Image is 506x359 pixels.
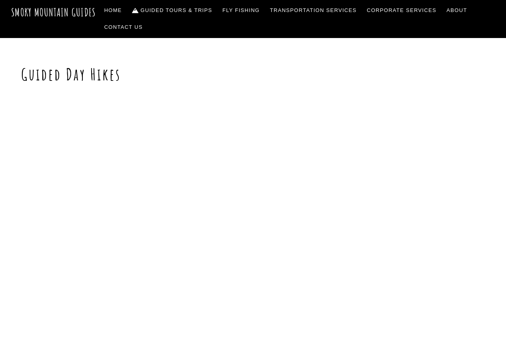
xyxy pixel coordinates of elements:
a: Home [101,2,125,19]
a: Smoky Mountain Guides [11,6,96,19]
a: Fly Fishing [219,2,263,19]
a: Transportation Services [267,2,360,19]
h1: Guided Day Hikes [21,65,485,84]
a: Contact Us [101,19,146,36]
a: About [444,2,470,19]
a: Corporate Services [364,2,440,19]
a: Guided Tours & Trips [129,2,215,19]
